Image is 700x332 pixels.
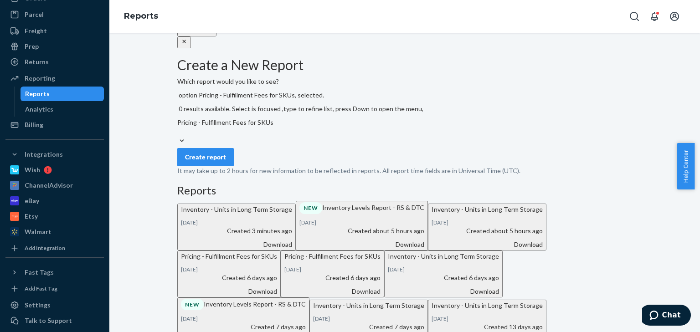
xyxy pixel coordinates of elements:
div: Download [388,287,499,296]
p: Inventory - Units in Long Term Storage [388,252,499,261]
time: [DATE] [181,315,198,322]
div: NEW [299,202,322,214]
div: eBay [25,196,39,205]
div: Integrations [25,150,63,159]
div: Download [432,240,543,249]
p: Inventory - Units in Long Term Storage [313,301,424,310]
time: [DATE] [432,315,448,322]
button: Create report [177,148,234,166]
button: Pricing - Fulfillment Fees for SKUs[DATE]Created 6 days agoDownload [177,250,281,297]
button: Open account menu [665,7,684,26]
p: Inventory - Units in Long Term Storage [181,205,292,214]
div: Add Integration [25,244,65,252]
div: Settings [25,301,51,310]
div: Returns [25,57,49,66]
div: Etsy [25,212,38,221]
div: Parcel [25,10,44,19]
p: Pricing - Fulfillment Fees for SKUs [284,252,381,261]
button: Inventory - Units in Long Term Storage[DATE]Created about 5 hours agoDownload [428,204,546,250]
a: Reporting [5,71,104,86]
p: Inventory Levels Report - RS & DTC [299,202,424,214]
div: NEW [181,299,204,310]
a: Etsy [5,209,104,224]
p: Created 7 days ago [313,322,424,332]
div: Download [284,287,381,296]
ol: breadcrumbs [117,3,165,30]
button: Open Search Box [625,7,643,26]
p: 0 results available. Select is focused ,type to refine list, press Down to open the menu, [177,104,632,113]
button: NEWInventory Levels Report - RS & DTC[DATE]Created about 5 hours agoDownload [296,201,428,250]
iframe: Opens a widget where you can chat to one of our agents [642,305,691,327]
p: Created about 5 hours ago [299,226,424,235]
p: Created 13 days ago [432,322,543,332]
p: Inventory - Units in Long Term Storage [432,205,543,214]
time: [DATE] [313,315,330,322]
time: [DATE] [299,219,316,226]
div: Freight [25,26,47,36]
div: Download [181,287,277,296]
button: Integrations [5,147,104,162]
h3: Reports [177,184,632,196]
a: Walmart [5,225,104,239]
a: Returns [5,55,104,69]
p: Created about 5 hours ago [432,226,543,235]
button: Talk to Support [5,313,104,328]
button: Inventory - Units in Long Term Storage[DATE]Created 6 days agoDownload [384,250,503,297]
a: Wish [5,163,104,177]
p: Inventory - Units in Long Term Storage [432,301,543,310]
time: [DATE] [181,266,198,273]
a: Prep [5,39,104,54]
div: ChannelAdvisor [25,181,73,190]
p: Created 6 days ago [181,273,277,282]
a: Add Integration [5,243,104,254]
p: Inventory Levels Report - RS & DTC [181,299,306,310]
button: Open notifications [645,7,664,26]
div: Reports [25,89,50,98]
div: Fast Tags [25,268,54,277]
time: [DATE] [284,266,301,273]
p: It may take up to 2 hours for new information to be reflected in reports. All report time fields ... [177,166,632,175]
a: Reports [124,11,158,21]
p: Created 6 days ago [284,273,381,282]
a: Analytics [21,102,104,117]
div: Prep [25,42,39,51]
button: Help Center [677,143,695,189]
p: Created 7 days ago [181,322,306,332]
a: Settings [5,298,104,312]
a: ChannelAdvisor [5,178,104,193]
p: Created 6 days ago [388,273,499,282]
a: Add Fast Tag [5,283,104,294]
div: Download [299,240,424,249]
button: close [177,36,191,48]
p: Pricing - Fulfillment Fees for SKUs [181,252,277,261]
p: Which report would you like to see? [177,77,632,86]
time: [DATE] [388,266,405,273]
div: Add Fast Tag [25,285,57,292]
p: option Pricing - Fulfillment Fees for SKUs, selected. [177,91,632,100]
div: Wish [25,165,40,174]
p: Created 3 minutes ago [181,226,292,235]
a: eBay [5,194,104,208]
h2: Create a New Report [177,57,632,72]
time: [DATE] [181,219,198,226]
div: Reporting [25,74,55,83]
a: Reports [21,87,104,101]
a: Freight [5,24,104,38]
button: Pricing - Fulfillment Fees for SKUs[DATE]Created 6 days agoDownload [281,250,384,297]
div: Create report [185,153,226,162]
div: Analytics [25,105,53,114]
div: Talk to Support [25,316,72,325]
button: Inventory - Units in Long Term Storage[DATE]Created 3 minutes agoDownload [177,204,296,250]
a: Parcel [5,7,104,22]
div: Download [181,240,292,249]
a: Billing [5,117,104,132]
button: Fast Tags [5,265,104,280]
time: [DATE] [432,219,448,226]
div: Billing [25,120,43,129]
div: Pricing - Fulfillment Fees for SKUs [177,118,632,127]
div: Walmart [25,227,51,236]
